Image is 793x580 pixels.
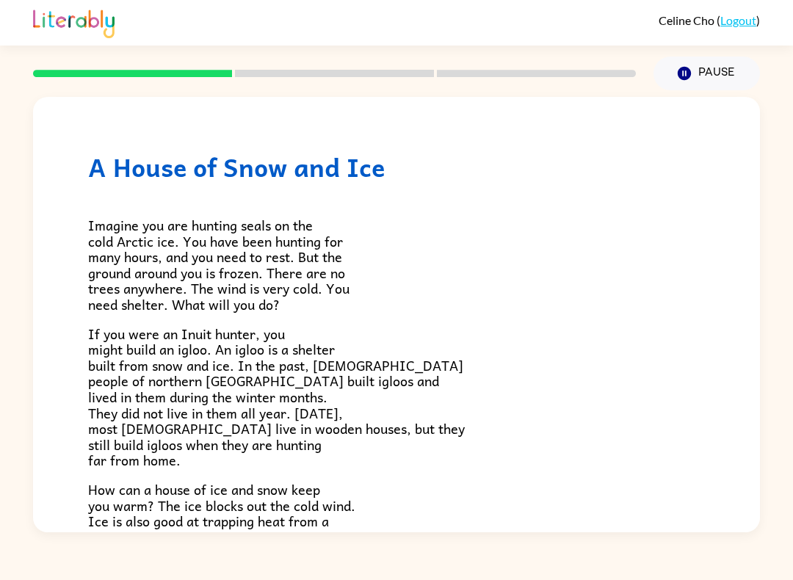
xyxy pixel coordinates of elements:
h1: A House of Snow and Ice [88,152,705,182]
button: Pause [653,57,760,90]
span: Celine Cho [659,13,717,27]
div: ( ) [659,13,760,27]
a: Logout [720,13,756,27]
img: Literably [33,6,115,38]
span: How can a house of ice and snow keep you warm? The ice blocks out the cold wind. Ice is also good... [88,479,355,548]
span: If you were an Inuit hunter, you might build an igloo. An igloo is a shelter built from snow and ... [88,323,465,471]
span: Imagine you are hunting seals on the cold Arctic ice. You have been hunting for many hours, and y... [88,214,350,315]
